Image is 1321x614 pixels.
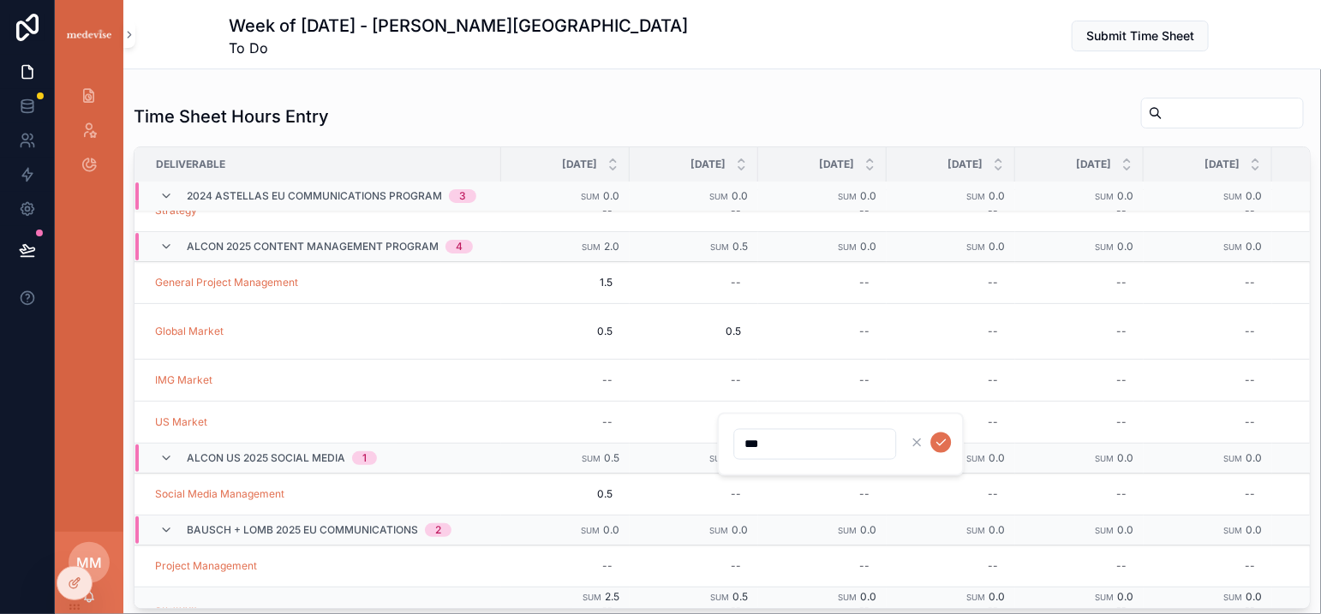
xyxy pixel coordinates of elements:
span: 2024 Astellas EU Communications Program [187,190,442,204]
span: [DATE] [819,158,854,171]
span: 2.5 [605,590,619,603]
div: 4 [456,240,463,253]
a: IMG Market [155,373,212,387]
div: -- [731,276,741,289]
div: -- [731,373,741,387]
span: [DATE] [947,158,983,171]
span: 0.0 [603,189,619,202]
span: Alcon 2025 Content Management Program [187,240,439,253]
small: Sum [838,192,857,201]
div: -- [1245,487,1255,501]
span: [DATE] [562,158,597,171]
small: Sum [1223,192,1242,201]
img: App logo [65,27,113,42]
button: Submit Time Sheet [1072,21,1209,51]
small: Sum [966,242,985,252]
span: [DATE] [1204,158,1240,171]
span: 0.0 [1246,451,1262,464]
div: -- [988,373,998,387]
span: 0.0 [860,189,876,202]
small: Sum [838,526,857,535]
a: General Project Management [155,276,298,289]
div: -- [1245,325,1255,338]
span: Bausch + Lomb 2025 EU Communications [187,523,418,537]
span: 0.0 [1246,240,1262,253]
div: -- [859,487,870,501]
small: Sum [581,526,600,535]
small: Sum [582,454,601,463]
div: -- [1245,415,1255,429]
small: Sum [966,526,985,535]
small: Sum [581,192,600,201]
div: -- [988,276,998,289]
small: Sum [710,593,729,602]
small: Sum [1095,526,1114,535]
span: 1.5 [518,276,613,289]
span: 0.5 [647,325,741,338]
small: Sum [966,454,985,463]
small: Sum [966,593,985,602]
div: -- [1245,276,1255,289]
span: 0.0 [1246,189,1262,202]
div: -- [1116,559,1127,573]
small: Sum [710,242,729,252]
div: -- [988,559,998,573]
small: Sum [709,454,728,463]
a: Project Management [155,559,257,573]
div: 1 [362,451,367,465]
span: [DATE] [690,158,726,171]
div: -- [1245,559,1255,573]
span: MM [76,552,102,573]
span: Submit Time Sheet [1086,27,1194,45]
span: 0.5 [732,590,748,603]
div: -- [1116,415,1127,429]
span: 0.0 [1117,240,1133,253]
small: Sum [1223,593,1242,602]
span: 0.0 [1117,451,1133,464]
span: [DATE] [1076,158,1111,171]
span: 0.0 [989,189,1005,202]
span: 2.0 [604,240,619,253]
small: Sum [838,593,857,602]
span: 0.0 [1117,189,1133,202]
small: Sum [582,242,601,252]
span: Global Market [155,325,224,338]
div: -- [859,276,870,289]
div: -- [859,373,870,387]
span: 0.0 [1117,590,1133,603]
div: -- [1116,325,1127,338]
span: 0.0 [1117,523,1133,536]
div: 2 [435,523,441,537]
a: US Market [155,415,207,429]
small: Sum [1095,242,1114,252]
h1: Time Sheet Hours Entry [134,104,329,128]
small: Sum [583,593,601,602]
div: -- [988,415,998,429]
span: 0.0 [603,523,619,536]
span: 0.0 [860,240,876,253]
div: 3 [459,190,466,204]
div: -- [859,559,870,573]
span: 0.0 [860,590,876,603]
div: -- [602,559,613,573]
span: 0.5 [732,240,748,253]
div: -- [1245,373,1255,387]
span: 0.5 [518,325,613,338]
span: 0.5 [518,487,613,501]
small: Sum [966,192,985,201]
span: 0.0 [732,189,748,202]
span: 0.0 [989,590,1005,603]
small: Sum [1223,242,1242,252]
div: -- [859,325,870,338]
small: Sum [1223,454,1242,463]
small: Sum [709,526,728,535]
div: -- [988,325,998,338]
span: 0.0 [1246,523,1262,536]
div: -- [731,559,741,573]
small: Sum [1223,526,1242,535]
div: scrollable content [55,69,123,202]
